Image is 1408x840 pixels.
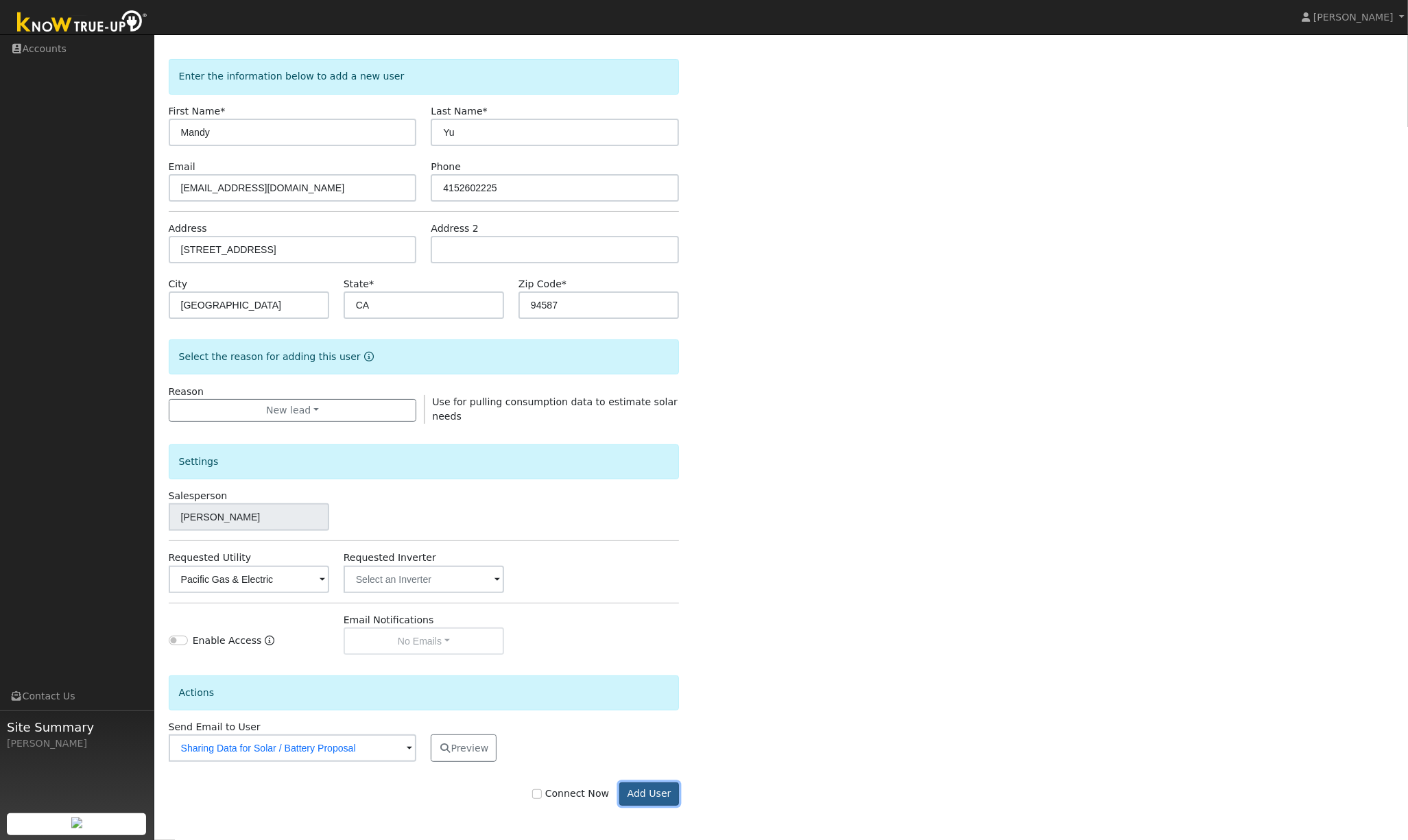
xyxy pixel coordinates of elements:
[431,221,479,236] label: Address 2
[562,278,566,289] span: Required
[7,718,147,736] span: Site Summary
[193,634,262,648] label: Enable Access
[169,551,252,565] label: Requested Utility
[169,385,204,399] label: Reason
[431,104,487,119] label: Last Name
[344,613,434,627] label: Email Notifications
[169,503,329,531] input: Select a User
[169,444,680,479] div: Settings
[169,160,195,174] label: Email
[369,278,374,289] span: Required
[344,566,504,593] input: Select an Inverter
[169,720,261,734] label: Send Email to User
[7,736,147,751] div: [PERSON_NAME]
[265,634,274,655] a: Enable Access
[169,221,207,236] label: Address
[344,551,436,565] label: Requested Inverter
[432,396,678,422] span: Use for pulling consumption data to estimate solar needs
[1313,12,1394,23] span: [PERSON_NAME]
[532,787,609,801] label: Connect Now
[169,489,228,503] label: Salesperson
[431,160,461,174] label: Phone
[361,351,374,362] a: Reason for new user
[518,277,566,291] label: Zip Code
[169,675,680,710] div: Actions
[483,106,488,117] span: Required
[532,789,542,799] input: Connect Now
[619,782,679,806] button: Add User
[169,59,680,94] div: Enter the information below to add a new user
[169,339,680,374] div: Select the reason for adding this user
[169,734,417,762] input: No Email
[169,277,188,291] label: City
[344,277,374,291] label: State
[169,399,417,422] button: New lead
[220,106,225,117] span: Required
[431,734,497,762] button: Preview
[71,817,82,828] img: retrieve
[10,8,154,38] img: Know True-Up
[169,104,226,119] label: First Name
[169,566,329,593] input: Select a Utility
